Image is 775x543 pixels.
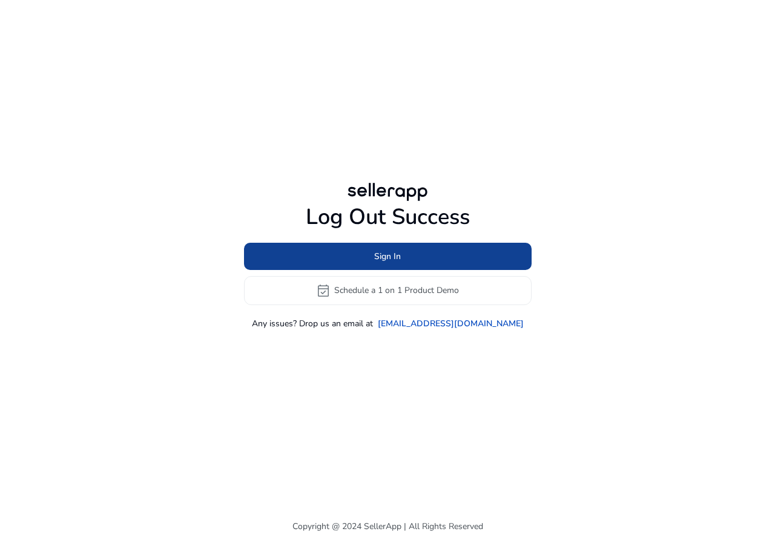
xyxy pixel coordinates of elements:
[316,283,331,298] span: event_available
[244,204,532,230] h1: Log Out Success
[244,243,532,270] button: Sign In
[252,317,373,330] p: Any issues? Drop us an email at
[378,317,524,330] a: [EMAIL_ADDRESS][DOMAIN_NAME]
[244,276,532,305] button: event_availableSchedule a 1 on 1 Product Demo
[374,250,401,263] span: Sign In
